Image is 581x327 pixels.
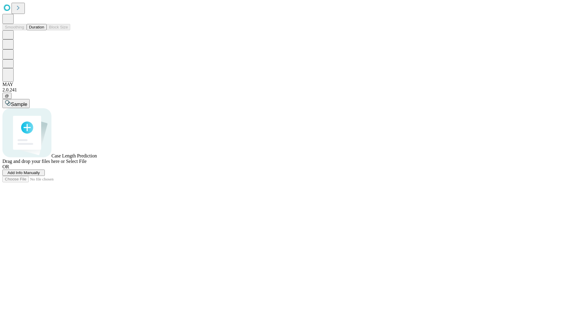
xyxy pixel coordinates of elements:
[27,24,47,30] button: Duration
[66,159,87,164] span: Select File
[5,94,9,98] span: @
[2,87,579,93] div: 2.0.241
[2,159,65,164] span: Drag and drop your files here or
[2,164,9,169] span: OR
[2,93,11,99] button: @
[2,82,579,87] div: MAY
[8,170,40,175] span: Add Info Manually
[11,102,27,107] span: Sample
[47,24,70,30] button: Block Size
[2,24,27,30] button: Smoothing
[2,99,30,108] button: Sample
[2,170,45,176] button: Add Info Manually
[51,153,97,158] span: Case Length Prediction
